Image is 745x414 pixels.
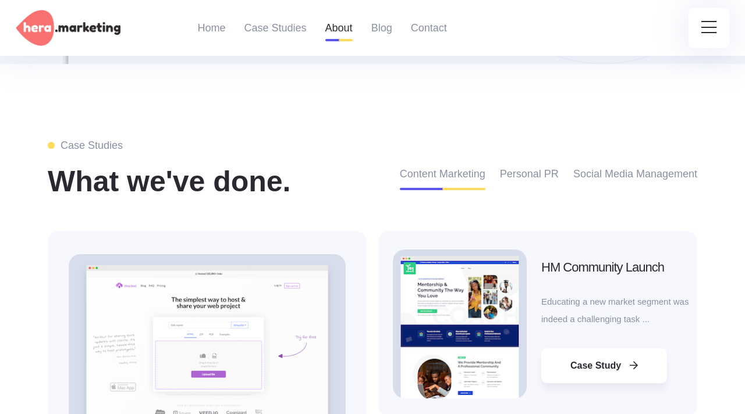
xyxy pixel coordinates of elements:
[500,166,559,190] button: Personal PR
[400,166,485,190] button: Content Marketing
[541,293,697,328] p: Educating a new market segment was indeed a challenging task ...
[48,164,310,199] h2: What we've done.
[541,348,667,383] a: Case Study
[48,140,310,152] h5: Case Studies
[541,260,664,274] a: HM Community Launch
[573,166,697,190] button: Social Media Management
